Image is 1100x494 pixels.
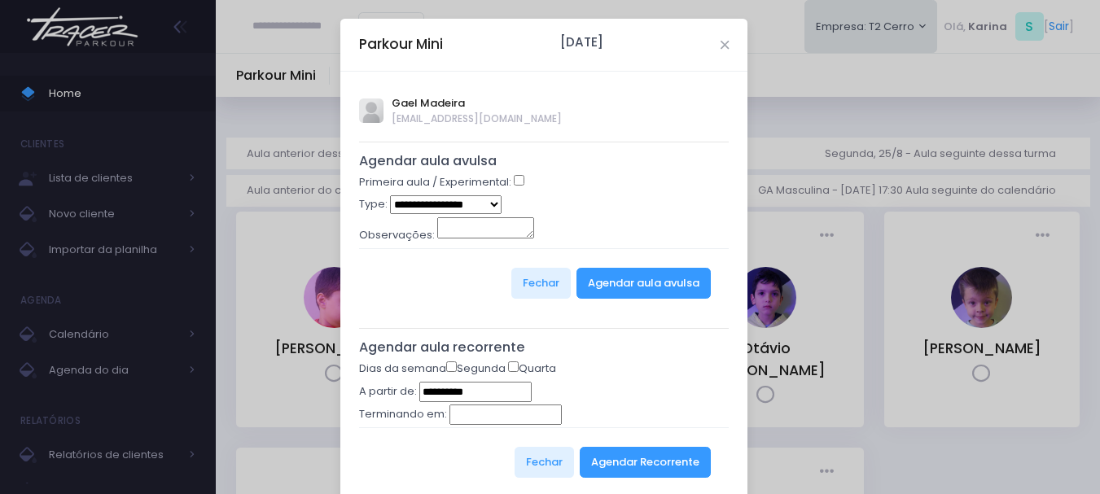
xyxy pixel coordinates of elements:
[515,447,574,478] button: Fechar
[446,361,506,377] label: Segunda
[359,227,435,243] label: Observações:
[511,268,571,299] button: Fechar
[359,196,388,212] label: Type:
[359,406,447,422] label: Terminando em:
[508,361,556,377] label: Quarta
[392,111,562,126] span: [EMAIL_ADDRESS][DOMAIN_NAME]
[508,361,519,372] input: Quarta
[721,41,729,49] button: Close
[580,447,711,478] button: Agendar Recorrente
[359,383,417,400] label: A partir de:
[359,153,730,169] h5: Agendar aula avulsa
[359,34,443,55] h5: Parkour Mini
[576,268,711,299] button: Agendar aula avulsa
[359,339,730,356] h5: Agendar aula recorrente
[359,174,511,190] label: Primeira aula / Experimental:
[446,361,457,372] input: Segunda
[560,35,603,50] h6: [DATE]
[392,95,562,111] span: Gael Madeira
